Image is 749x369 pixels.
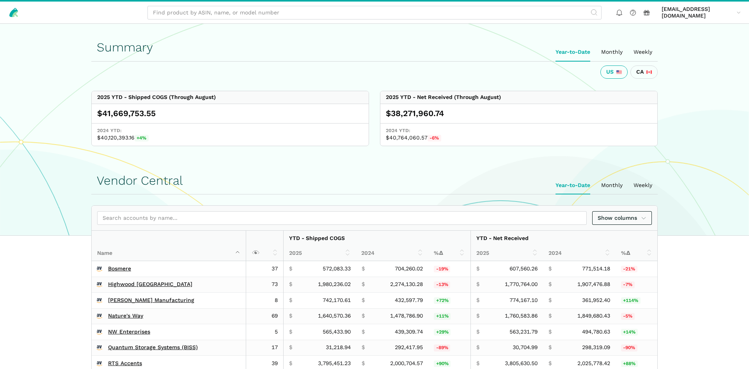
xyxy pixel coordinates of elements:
[428,135,441,142] span: -6%
[246,293,284,309] td: 8
[428,246,470,261] th: %Δ: activate to sort column ascending
[97,127,363,134] span: 2024 YTD:
[505,313,538,320] span: 1,760,583.86
[621,360,638,367] span: +88%
[289,281,292,288] span: $
[390,360,423,367] span: 2,000,704.57
[318,360,351,367] span: 3,795,451.23
[434,297,451,304] span: +72%
[616,261,657,277] td: -21.25%
[108,344,198,351] a: Quantum Storage Systems (BISS)
[577,313,610,320] span: 1,849,680.43
[628,43,658,61] ui-tab: Weekly
[97,41,652,54] h1: Summary
[246,324,284,340] td: 5
[390,313,423,320] span: 1,478,786.90
[606,69,614,76] span: US
[476,313,479,320] span: $
[596,177,628,194] ui-tab: Monthly
[428,324,470,340] td: 28.71%
[616,293,657,309] td: 113.89%
[323,297,351,304] span: 742,170.61
[395,265,423,272] span: 704,260.02
[386,134,652,142] span: $40,764,060.57
[428,340,470,356] td: -89.32%
[434,281,450,288] span: -13%
[577,360,610,367] span: 2,025,778.42
[434,329,451,336] span: +29%
[97,174,652,187] h1: Vendor Central
[135,135,149,142] span: +4%
[616,340,657,356] td: -89.71%
[289,344,292,351] span: $
[592,211,652,225] a: Show columns
[362,265,365,272] span: $
[434,313,451,320] span: +11%
[628,177,658,194] ui-tab: Weekly
[434,344,450,351] span: -89%
[108,265,131,272] a: Bosmere
[246,231,284,261] th: : activate to sort column ascending
[318,281,351,288] span: 1,980,236.02
[598,214,647,222] span: Show columns
[97,94,216,101] div: 2025 YTD - Shipped COGS (Through August)
[509,265,538,272] span: 607,560.26
[476,297,479,304] span: $
[621,297,641,304] span: +114%
[323,328,351,335] span: 565,433.90
[548,344,552,351] span: $
[386,108,652,119] div: $38,271,960.74
[362,344,365,351] span: $
[390,281,423,288] span: 2,274,130.28
[476,235,529,241] strong: YTD - Net Received
[289,360,292,367] span: $
[548,297,552,304] span: $
[476,265,479,272] span: $
[659,4,744,21] a: [EMAIL_ADDRESS][DOMAIN_NAME]
[395,328,423,335] span: 439,309.74
[616,277,657,293] td: -7.17%
[108,313,143,320] a: Nature's Way
[386,127,652,134] span: 2024 YTD:
[362,297,365,304] span: $
[395,344,423,351] span: 292,417.95
[548,281,552,288] span: $
[505,360,538,367] span: 3,805,630.50
[470,246,543,261] th: 2025: activate to sort column ascending
[434,360,451,367] span: +90%
[284,246,356,261] th: 2025: activate to sort column ascending
[289,265,292,272] span: $
[548,313,552,320] span: $
[108,360,142,367] a: RTS Accents
[543,246,616,261] th: 2024: activate to sort column ascending
[509,328,538,335] span: 563,231.79
[513,344,538,351] span: 30,704.99
[434,266,450,273] span: -19%
[621,281,635,288] span: -7%
[596,43,628,61] ui-tab: Monthly
[97,108,363,119] div: $41,669,753.55
[289,313,292,320] span: $
[621,266,637,273] span: -21%
[428,308,470,324] td: 10.94%
[428,293,470,309] td: 71.56%
[289,235,345,241] strong: YTD - Shipped COGS
[616,69,622,75] img: 226-united-states-3a775d967d35a21fe9d819e24afa6dfbf763e8f1ec2e2b5a04af89618ae55acb.svg
[476,344,479,351] span: $
[616,324,657,340] td: 13.83%
[326,344,351,351] span: 31,218.94
[646,69,652,75] img: 243-canada-6dcbff6b5ddfbc3d576af9e026b5d206327223395eaa30c1e22b34077c083801.svg
[582,344,610,351] span: 298,319.09
[582,328,610,335] span: 494,780.63
[548,265,552,272] span: $
[289,328,292,335] span: $
[92,231,246,261] th: Name : activate to sort column descending
[362,313,365,320] span: $
[362,328,365,335] span: $
[582,265,610,272] span: 771,514.18
[246,308,284,324] td: 69
[616,246,657,261] th: %Δ: activate to sort column ascending
[428,277,470,293] td: -12.92%
[621,344,637,351] span: -90%
[636,69,644,76] span: CA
